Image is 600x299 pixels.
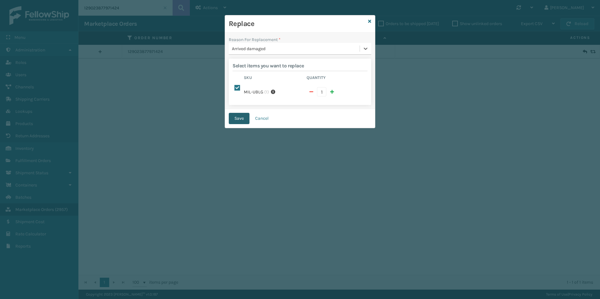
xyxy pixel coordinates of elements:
th: Quantity [305,75,367,82]
h2: Select items you want to replace [233,62,367,69]
button: Save [229,113,249,124]
h3: Replace [229,19,366,29]
button: Cancel [249,113,274,124]
div: Arrived damaged [232,45,360,52]
th: Sku [242,75,305,82]
label: MIL-UBLG [244,89,263,95]
span: ( 1 ) [264,89,269,95]
label: Reason For Replacement [229,36,281,43]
